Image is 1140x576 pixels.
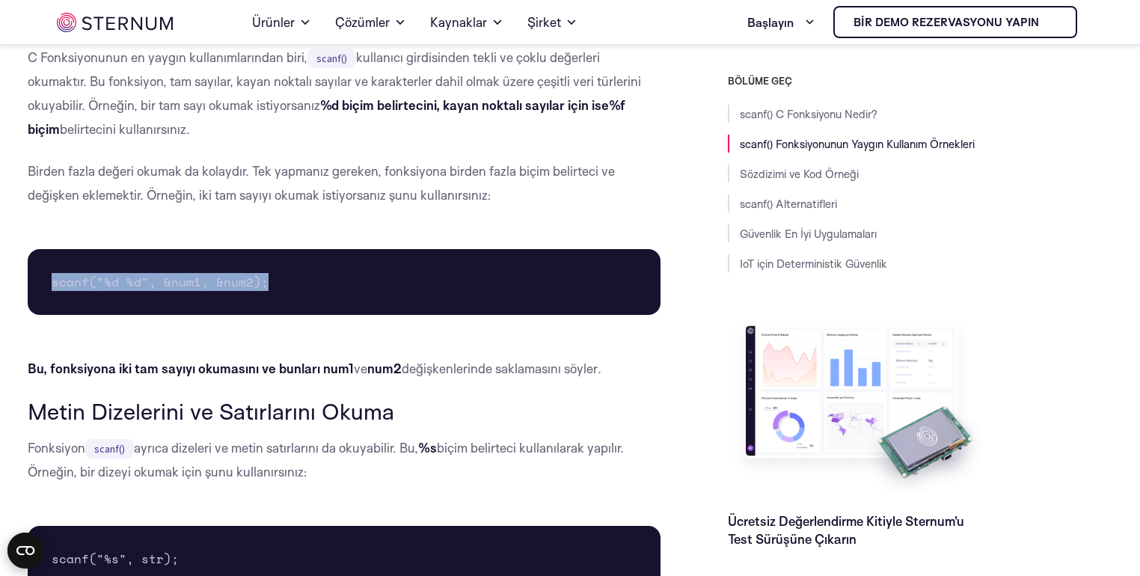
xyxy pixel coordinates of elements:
img: göğüs kemiği iot [1045,16,1057,28]
font: Birden fazla değeri okumak da kolaydır. Tek yapmanız gereken, fonksiyona birden fazla biçim belir... [28,163,615,203]
font: Kaynaklar [430,14,487,30]
font: num2 [367,361,402,376]
a: Bir demo rezervasyonu yapın [833,6,1077,38]
font: Bu, fonksiyona iki tam sayıyı okumasını ve bunları num1 [28,361,354,376]
img: Ücretsiz Değerlendirme Kitiyle Sternum'u Test Sürüşüne Çıkarın [728,314,990,500]
font: Bir demo rezervasyonu yapın [854,15,1039,29]
a: scanf() Fonksiyonunun Yaygın Kullanım Örnekleri [740,137,975,151]
font: değişkenlerinde saklamasını söyler [402,361,598,376]
a: Güvenlik En İyi Uygulamaları [740,227,877,241]
font: . [186,121,190,137]
a: Sözdizimi ve Kod Örneği [740,167,859,181]
font: . [598,361,601,376]
a: Başlayın [747,7,815,37]
font: Şirket [527,14,561,30]
font: C Fonksiyonunun en yaygın kullanımlarından biri, [28,49,307,65]
font: Çözümler [335,14,390,30]
a: scanf() C Fonksiyonu Nedir? [740,107,877,121]
font: Metin Dizelerini ve Satırlarını Okuma [28,397,394,425]
font: Ürünler [252,14,295,30]
font: ayrıca dizeleri ve metin satırlarını da okuyabilir. Bu, [134,440,418,456]
button: CMP widget'ını açın [7,533,43,569]
a: IoT için Deterministik Güvenlik [740,257,887,271]
a: scanf() Alternatifleri [740,197,837,211]
img: göğüs kemiği iot [57,13,173,32]
font: scanf("%d %d", &num1, &num2); [52,273,269,291]
font: belirtecini kullanırsınız [60,121,186,137]
font: Başlayın [747,15,794,30]
font: %s [418,440,437,456]
font: Fonksiyon [28,440,85,456]
font: BÖLÜME GEÇ [728,75,792,87]
code: scanf() [307,49,356,68]
font: %d biçim belirtecini, kayan noktalı sayılar için ise [320,97,609,113]
font: ve [354,361,367,376]
code: scanf() [85,439,134,459]
font: kullanıcı girdisinden tekli ve çoklu değerleri okumaktır. Bu fonksiyon, tam sayılar, kayan noktal... [28,49,641,113]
